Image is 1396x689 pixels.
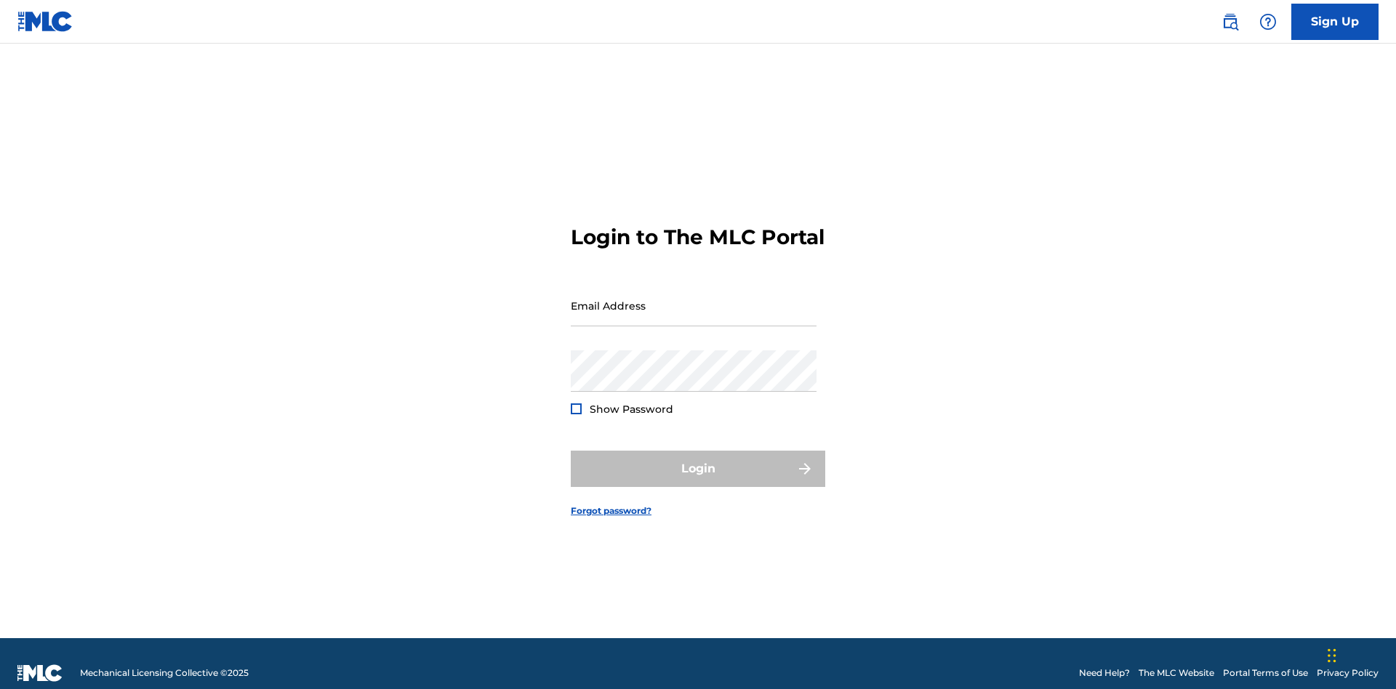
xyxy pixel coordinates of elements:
[1328,634,1336,677] div: Drag
[1291,4,1379,40] a: Sign Up
[590,403,673,416] span: Show Password
[1216,7,1245,36] a: Public Search
[17,11,73,32] img: MLC Logo
[1323,619,1396,689] iframe: Chat Widget
[17,664,63,682] img: logo
[1223,666,1308,680] a: Portal Terms of Use
[1079,666,1130,680] a: Need Help?
[571,504,651,517] a: Forgot password?
[1259,13,1277,31] img: help
[571,225,825,250] h3: Login to The MLC Portal
[1253,7,1283,36] div: Help
[1317,666,1379,680] a: Privacy Policy
[80,666,249,680] span: Mechanical Licensing Collective © 2025
[1139,666,1214,680] a: The MLC Website
[1221,13,1239,31] img: search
